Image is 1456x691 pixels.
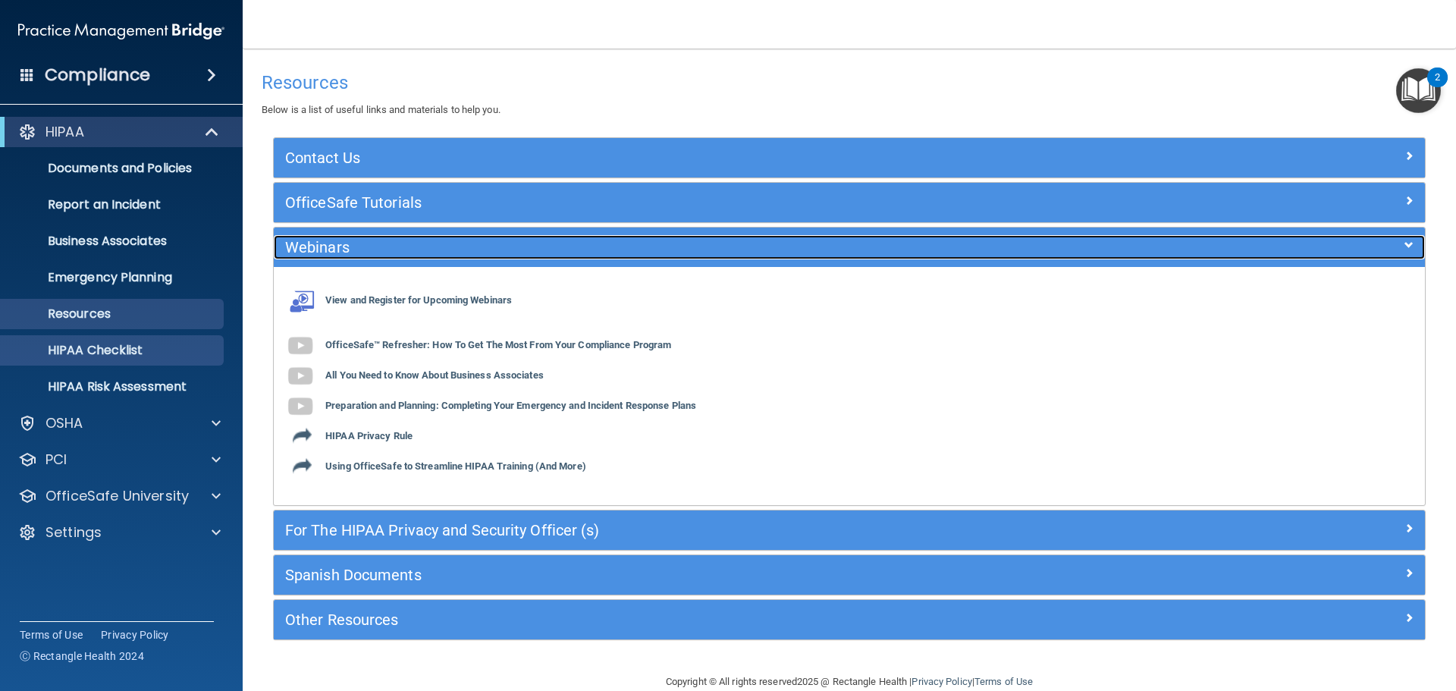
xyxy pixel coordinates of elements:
[285,431,413,442] a: HIPAA Privacy Rule
[285,608,1414,632] a: Other Resources
[20,627,83,642] a: Terms of Use
[10,161,217,176] p: Documents and Policies
[285,290,315,313] img: webinarIcon.c7ebbf15.png
[101,627,169,642] a: Privacy Policy
[45,451,67,469] p: PCI
[10,343,217,358] p: HIPAA Checklist
[45,487,189,505] p: OfficeSafe University
[1396,68,1441,113] button: Open Resource Center, 2 new notifications
[20,649,144,664] span: Ⓒ Rectangle Health 2024
[285,149,1126,166] h5: Contact Us
[912,676,971,687] a: Privacy Policy
[325,400,696,412] b: Preparation and Planning: Completing Your Emergency and Incident Response Plans
[285,563,1414,587] a: Spanish Documents
[293,426,312,444] img: icon-export.b9366987.png
[285,146,1414,170] a: Contact Us
[262,104,500,115] span: Below is a list of useful links and materials to help you.
[45,523,102,542] p: Settings
[18,123,220,141] a: HIPAA
[325,461,586,473] b: Using OfficeSafe to Streamline HIPAA Training (And More)
[262,73,1437,93] h4: Resources
[45,64,150,86] h4: Compliance
[18,487,221,505] a: OfficeSafe University
[285,611,1126,628] h5: Other Resources
[45,123,84,141] p: HIPAA
[1435,77,1440,97] div: 2
[10,197,217,212] p: Report an Incident
[285,461,586,473] a: Using OfficeSafe to Streamline HIPAA Training (And More)
[285,190,1414,215] a: OfficeSafe Tutorials
[285,235,1414,259] a: Webinars
[285,331,315,361] img: gray_youtube_icon.38fcd6cc.png
[285,361,315,391] img: gray_youtube_icon.38fcd6cc.png
[10,234,217,249] p: Business Associates
[18,523,221,542] a: Settings
[45,414,83,432] p: OSHA
[285,239,1126,256] h5: Webinars
[974,676,1033,687] a: Terms of Use
[325,370,544,382] b: All You Need to Know About Business Associates
[293,456,312,475] img: icon-export.b9366987.png
[285,522,1126,539] h5: For The HIPAA Privacy and Security Officer (s)
[10,306,217,322] p: Resources
[18,414,221,432] a: OSHA
[285,194,1126,211] h5: OfficeSafe Tutorials
[325,295,512,306] b: View and Register for Upcoming Webinars
[285,391,315,422] img: gray_youtube_icon.38fcd6cc.png
[18,16,224,46] img: PMB logo
[285,518,1414,542] a: For The HIPAA Privacy and Security Officer (s)
[10,270,217,285] p: Emergency Planning
[325,431,413,442] b: HIPAA Privacy Rule
[285,567,1126,583] h5: Spanish Documents
[18,451,221,469] a: PCI
[10,379,217,394] p: HIPAA Risk Assessment
[325,340,671,351] b: OfficeSafe™ Refresher: How To Get The Most From Your Compliance Program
